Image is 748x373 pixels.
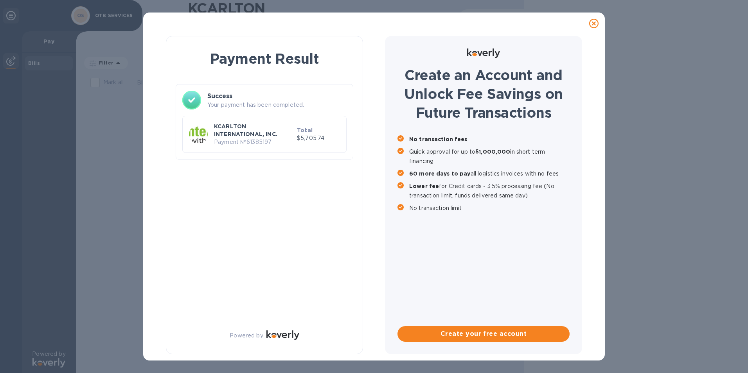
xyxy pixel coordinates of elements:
[397,326,570,342] button: Create your free account
[179,49,350,68] h1: Payment Result
[214,138,294,146] p: Payment № 61385197
[409,169,570,178] p: all logistics invoices with no fees
[230,332,263,340] p: Powered by
[404,329,563,339] span: Create your free account
[214,122,294,138] p: KCARLTON INTERNATIONAL, INC.
[207,101,347,109] p: Your payment has been completed.
[297,127,313,133] b: Total
[475,149,510,155] b: $1,000,000
[409,183,439,189] b: Lower fee
[409,147,570,166] p: Quick approval for up to in short term financing
[409,181,570,200] p: for Credit cards - 3.5% processing fee (No transaction limit, funds delivered same day)
[207,91,347,101] h3: Success
[297,134,340,142] p: $5,705.74
[409,170,471,177] b: 60 more days to pay
[397,66,570,122] h1: Create an Account and Unlock Fee Savings on Future Transactions
[409,136,467,142] b: No transaction fees
[467,48,500,58] img: Logo
[409,203,570,213] p: No transaction limit
[266,330,299,340] img: Logo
